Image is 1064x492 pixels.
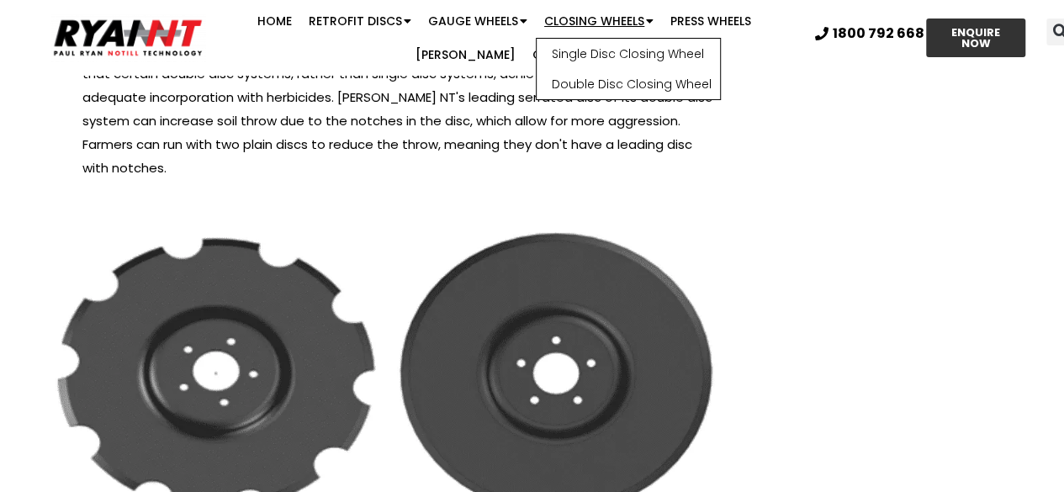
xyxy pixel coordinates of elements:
ul: Closing Wheels [536,38,721,100]
a: Single Disc Closing Wheel [537,39,720,69]
a: Contact [524,38,601,71]
a: Home [249,4,300,38]
a: Closing Wheels [536,4,662,38]
nav: Menu [206,4,802,71]
span: 1800 792 668 [833,27,924,40]
a: Double Disc Closing Wheel [537,69,720,99]
a: Retrofit Discs [300,4,420,38]
a: Gauge Wheels [420,4,536,38]
li: Farmers in certain areas looking to achieve more soil throw with their disc no-till seeder have f... [82,39,717,180]
a: ENQUIRE NOW [926,19,1025,57]
span: ENQUIRE NOW [941,27,1010,49]
a: 1800 792 668 [815,27,924,40]
a: Press Wheels [662,4,760,38]
a: [PERSON_NAME] [407,38,524,71]
img: Ryan NT logo [50,13,206,61]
